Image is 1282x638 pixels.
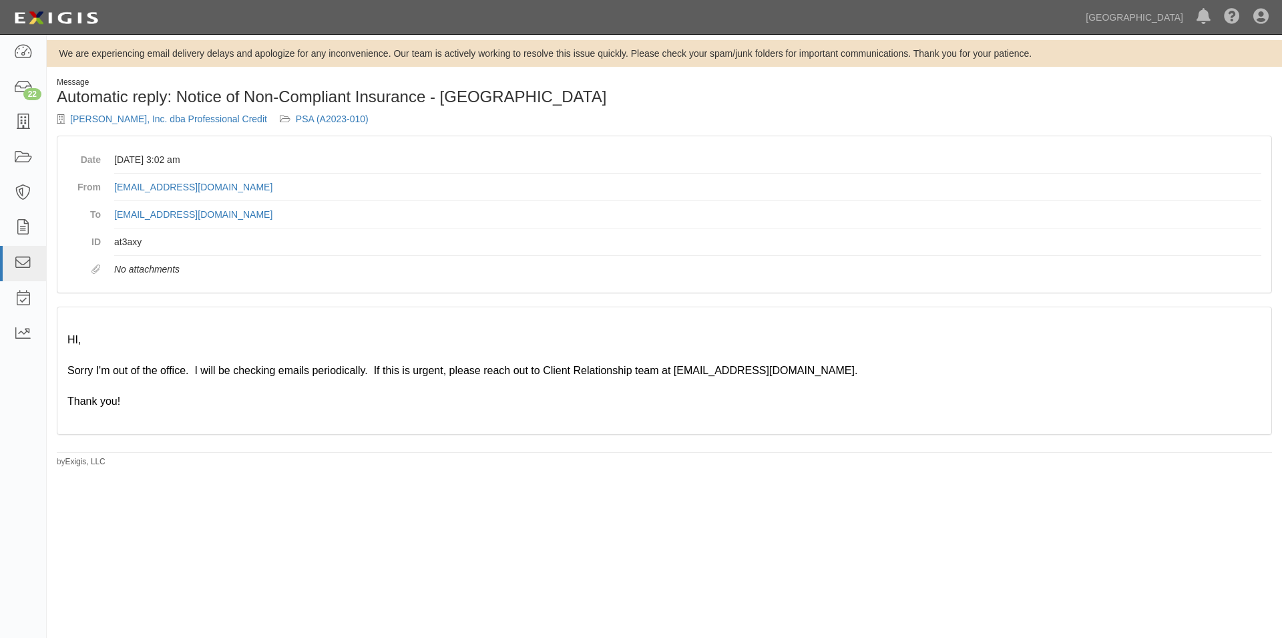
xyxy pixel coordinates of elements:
[67,333,1261,348] div: HI,
[114,264,180,275] em: No attachments
[1224,9,1240,25] i: Help Center - Complianz
[114,146,1261,174] dd: [DATE] 3:02 am
[296,114,369,124] a: PSA (A2023-010)
[57,77,654,88] div: Message
[67,174,101,194] dt: From
[114,182,272,192] a: [EMAIL_ADDRESS][DOMAIN_NAME]
[65,457,105,466] a: Exigis, LLC
[70,114,267,124] a: [PERSON_NAME], Inc. dba Professional Credit
[114,209,272,220] a: [EMAIL_ADDRESS][DOMAIN_NAME]
[67,394,1261,410] div: Thank you!
[67,146,101,166] dt: Date
[67,363,1261,379] div: Sorry I'm out of the office. I will be checking emails periodically. If this is urgent, please re...
[67,201,101,221] dt: To
[23,88,41,100] div: 22
[47,47,1282,60] div: We are experiencing email delivery delays and apologize for any inconvenience. Our team is active...
[1079,4,1190,31] a: [GEOGRAPHIC_DATA]
[91,265,101,275] i: Attachments
[10,6,102,30] img: logo-5460c22ac91f19d4615b14bd174203de0afe785f0fc80cf4dbbc73dc1793850b.png
[57,88,654,106] h1: Automatic reply: Notice of Non-Compliant Insurance - [GEOGRAPHIC_DATA]
[67,228,101,249] dt: ID
[114,228,1261,256] dd: at3axy
[57,456,105,468] small: by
